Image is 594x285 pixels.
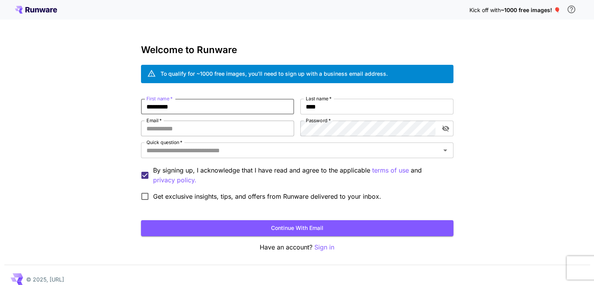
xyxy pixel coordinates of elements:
button: Continue with email [141,220,453,236]
button: By signing up, I acknowledge that I have read and agree to the applicable and privacy policy. [372,166,409,175]
label: Email [146,117,162,124]
p: Have an account? [141,242,453,252]
h3: Welcome to Runware [141,45,453,55]
label: First name [146,95,173,102]
label: Password [306,117,331,124]
button: By signing up, I acknowledge that I have read and agree to the applicable terms of use and [153,175,196,185]
button: Sign in [314,242,334,252]
label: Quick question [146,139,182,146]
span: Get exclusive insights, tips, and offers from Runware delivered to your inbox. [153,192,381,201]
button: toggle password visibility [439,121,453,135]
p: terms of use [372,166,409,175]
p: By signing up, I acknowledge that I have read and agree to the applicable and [153,166,447,185]
span: Kick off with [469,7,501,13]
div: To qualify for ~1000 free images, you’ll need to sign up with a business email address. [161,69,388,78]
p: privacy policy. [153,175,196,185]
label: Last name [306,95,332,102]
span: ~1000 free images! 🎈 [501,7,560,13]
button: In order to qualify for free credit, you need to sign up with a business email address and click ... [564,2,579,17]
button: Open [440,145,451,156]
p: © 2025, [URL] [26,275,64,283]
